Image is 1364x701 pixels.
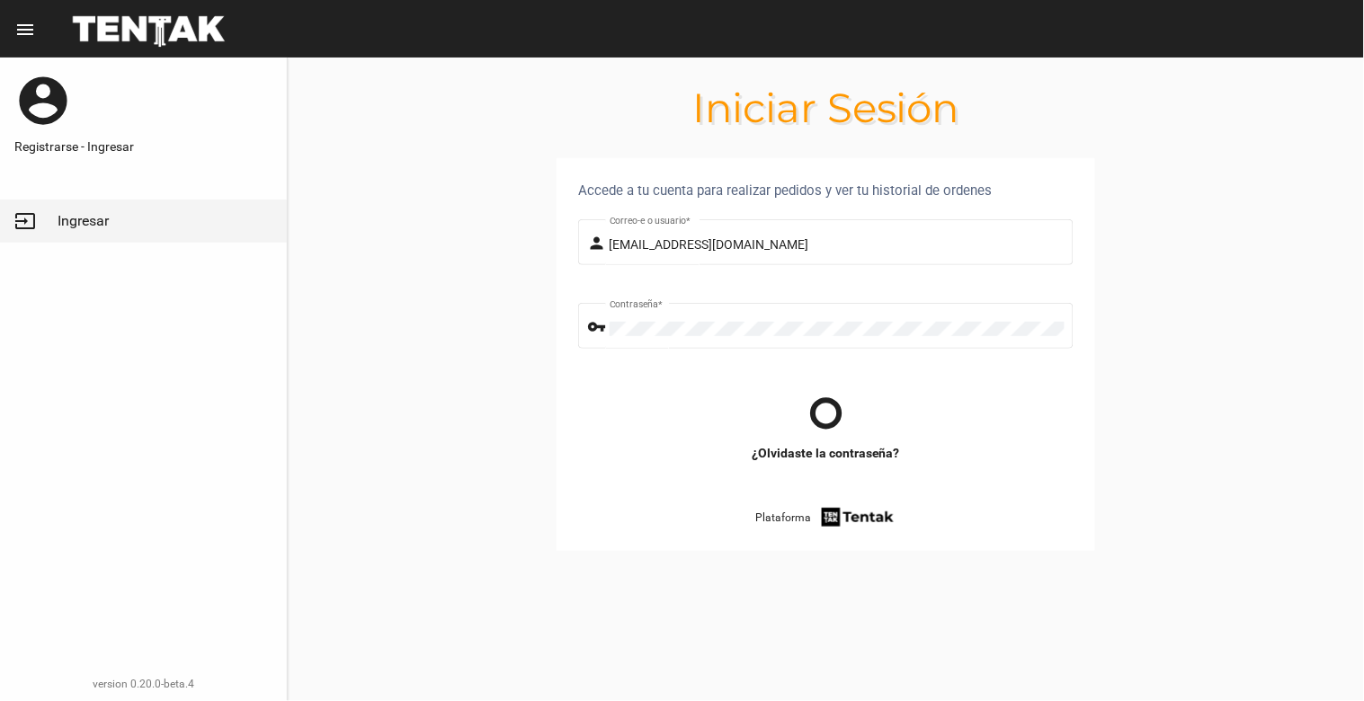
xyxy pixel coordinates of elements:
[752,444,900,462] a: ¿Olvidaste la contraseña?
[14,138,272,155] a: Registrarse - Ingresar
[14,210,36,232] mat-icon: input
[14,19,36,40] mat-icon: menu
[755,509,811,527] span: Plataforma
[588,233,610,254] mat-icon: person
[58,212,109,230] span: Ingresar
[14,72,72,129] mat-icon: account_circle
[755,505,896,529] a: Plataforma
[819,505,896,529] img: tentak-firm.png
[588,316,610,338] mat-icon: vpn_key
[288,93,1364,122] h1: Iniciar Sesión
[14,675,272,693] div: version 0.20.0-beta.4
[578,180,1074,201] div: Accede a tu cuenta para realizar pedidos y ver tu historial de ordenes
